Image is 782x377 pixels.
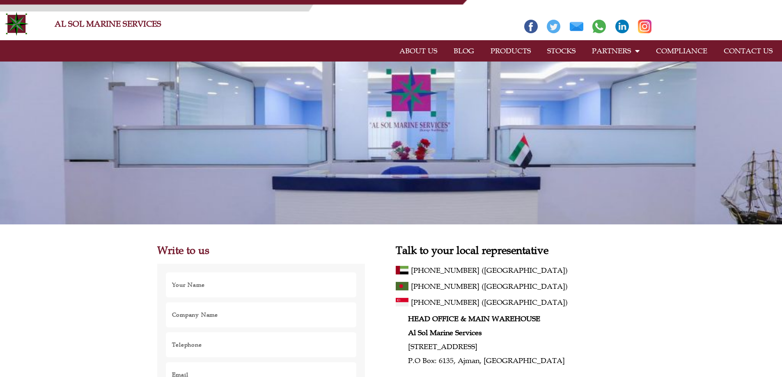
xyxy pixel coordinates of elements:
a: PARTNERS [584,41,648,60]
h2: Talk to your local representative [396,245,625,256]
input: Your Name [165,272,357,298]
a: [PHONE_NUMBER] ([GEOGRAPHIC_DATA]) [411,264,625,277]
input: Only numbers and phone characters (#, -, *, etc) are accepted. [165,332,357,358]
a: PRODUCTS [482,41,539,60]
span: [PHONE_NUMBER] ([GEOGRAPHIC_DATA]) [411,280,568,293]
h2: Write to us [157,245,365,256]
img: Alsolmarine-logo [4,11,29,36]
a: STOCKS [539,41,584,60]
a: CONTACT US [715,41,781,60]
span: [PHONE_NUMBER] ([GEOGRAPHIC_DATA]) [411,264,568,277]
span: [PHONE_NUMBER] ([GEOGRAPHIC_DATA]) [411,296,568,309]
p: [STREET_ADDRESS] P.O Box: 6135, Ajman, [GEOGRAPHIC_DATA] [408,312,625,368]
strong: HEAD OFFICE & MAIN WAREHOUSE [408,314,540,323]
a: [PHONE_NUMBER] ([GEOGRAPHIC_DATA]) [411,280,625,293]
a: ABOUT US [391,41,445,60]
a: COMPLIANCE [648,41,715,60]
a: [PHONE_NUMBER] ([GEOGRAPHIC_DATA]) [411,296,625,309]
a: BLOG [445,41,482,60]
a: AL SOL MARINE SERVICES [55,19,161,29]
input: Company Name [165,302,357,328]
strong: Al Sol Marine Services [408,328,482,337]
